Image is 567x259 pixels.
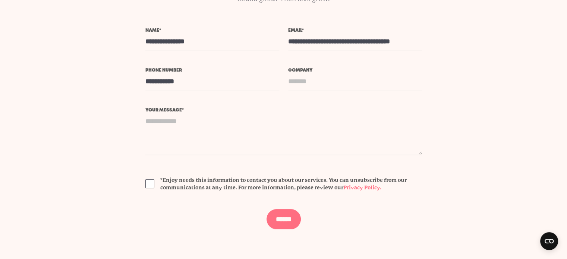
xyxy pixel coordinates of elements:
[343,184,381,190] a: Privacy Policy.
[145,68,279,73] label: Phone number
[288,28,422,33] label: Email
[540,232,558,250] button: Open CMP widget
[145,108,422,113] label: Your message
[160,176,422,191] span: *Enjoy needs this information to contact you about our services. You can unsubscribe from our com...
[145,28,279,33] label: Name
[288,68,422,73] label: Company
